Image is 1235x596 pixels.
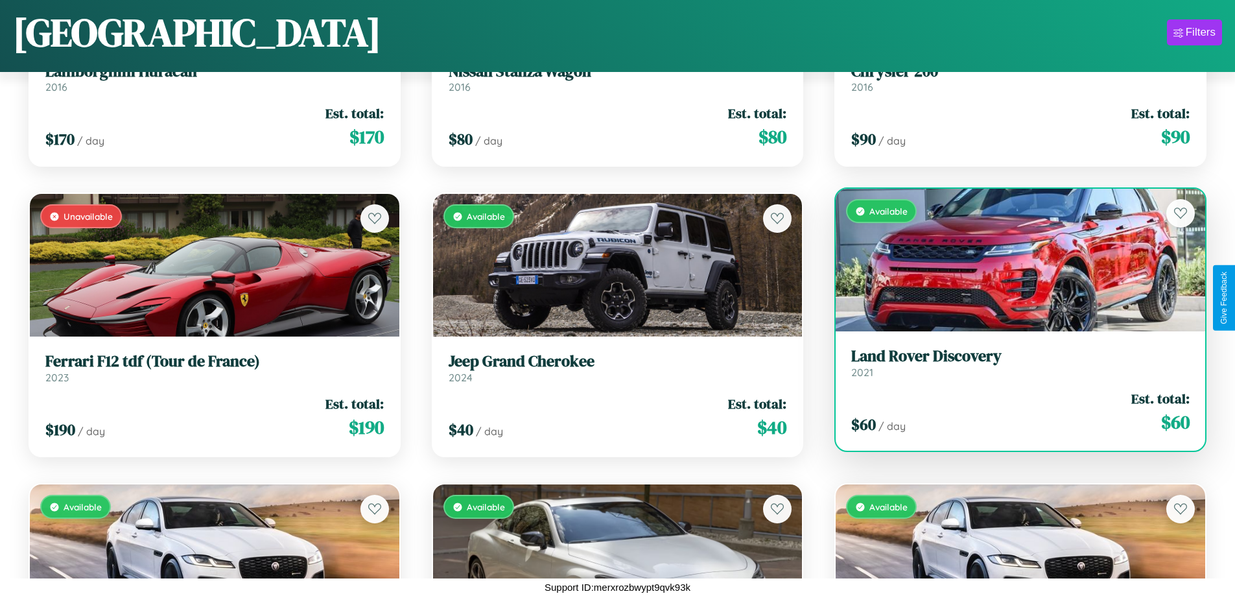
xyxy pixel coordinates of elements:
p: Support ID: merxrozbwypt9qvk93k [545,578,690,596]
span: $ 90 [851,128,876,150]
h3: Ferrari F12 tdf (Tour de France) [45,352,384,371]
span: $ 190 [45,419,75,440]
span: Available [869,206,908,217]
span: $ 80 [759,124,786,150]
button: Filters [1167,19,1222,45]
span: Est. total: [1131,389,1190,408]
span: $ 190 [349,414,384,440]
span: / day [878,134,906,147]
div: Give Feedback [1219,272,1229,324]
span: $ 40 [449,419,473,440]
a: Chrysler 2002016 [851,62,1190,94]
span: 2023 [45,371,69,384]
span: / day [78,425,105,438]
span: Est. total: [325,104,384,123]
h3: Jeep Grand Cherokee [449,352,787,371]
a: Lamborghini Huracan2016 [45,62,384,94]
span: / day [878,420,906,433]
span: $ 60 [1161,409,1190,435]
span: Est. total: [1131,104,1190,123]
span: 2016 [449,80,471,93]
span: Available [869,501,908,512]
span: 2021 [851,366,873,379]
span: Est. total: [325,394,384,413]
span: $ 170 [45,128,75,150]
span: / day [77,134,104,147]
span: 2016 [851,80,873,93]
span: Est. total: [728,394,786,413]
a: Nissan Stanza Wagon2016 [449,62,787,94]
span: $ 60 [851,414,876,435]
h1: [GEOGRAPHIC_DATA] [13,6,381,59]
span: / day [475,134,502,147]
div: Filters [1186,26,1216,39]
a: Jeep Grand Cherokee2024 [449,352,787,384]
h3: Land Rover Discovery [851,347,1190,366]
span: Unavailable [64,211,113,222]
span: Available [467,501,505,512]
a: Land Rover Discovery2021 [851,347,1190,379]
span: $ 170 [349,124,384,150]
span: Available [467,211,505,222]
span: $ 80 [449,128,473,150]
span: Est. total: [728,104,786,123]
span: / day [476,425,503,438]
span: 2016 [45,80,67,93]
span: 2024 [449,371,473,384]
span: $ 40 [757,414,786,440]
span: $ 90 [1161,124,1190,150]
a: Ferrari F12 tdf (Tour de France)2023 [45,352,384,384]
span: Available [64,501,102,512]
